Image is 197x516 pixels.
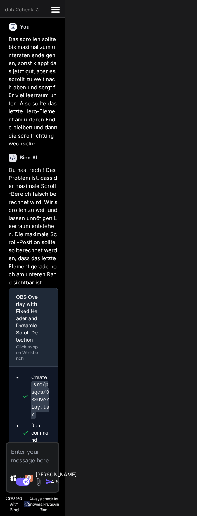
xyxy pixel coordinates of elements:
[45,478,53,485] img: icon
[31,381,49,419] code: src/pages/OBSOverlay.tsx
[20,23,30,30] h6: You
[20,154,37,161] h6: Bind AI
[16,344,39,361] div: Click to open Workbench
[31,422,51,443] span: Run command
[16,293,39,343] div: OBS Overlay with Fixed Header and Dynamic Scroll Detection
[9,35,58,148] p: Das scrollen sollte bis maximal zum untersten ende gehen, sonst klappt das jetzt gut, aber es scr...
[9,166,58,287] p: Du hast recht! Das Problem ist, dass der maximale Scroll-Bereich falsch berechnet wird. Wir scrol...
[5,6,40,13] span: dota2check
[43,502,56,506] span: Privacy
[9,288,46,366] button: OBS Overlay with Fixed Header and Dynamic Scroll DetectionClick to open Workbench
[25,475,33,482] img: Claude 4 Sonnet
[31,374,51,418] div: Create
[6,496,22,513] p: Created with Bind
[24,501,30,507] img: bind-logo
[28,496,59,512] p: Always check its answers. in Bind
[19,475,25,481] img: Pick Models
[35,471,77,485] p: [PERSON_NAME] 4 S..
[34,478,43,486] img: attachment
